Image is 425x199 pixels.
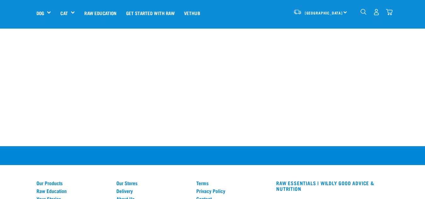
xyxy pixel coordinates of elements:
a: Privacy Policy [196,188,269,194]
img: home-icon@2x.png [386,9,393,15]
a: Raw Education [80,0,121,25]
a: Delivery [116,188,189,194]
img: home-icon-1@2x.png [361,9,366,15]
a: Cat [60,9,68,17]
h3: RAW ESSENTIALS | Wildly Good Advice & Nutrition [276,180,389,191]
a: Vethub [179,0,205,25]
a: Our Products [36,180,109,186]
span: [GEOGRAPHIC_DATA] [305,12,343,14]
img: van-moving.png [293,9,302,15]
a: Terms [196,180,269,186]
a: Our Stores [116,180,189,186]
img: user.png [373,9,380,15]
a: Raw Education [36,188,109,194]
a: Get started with Raw [121,0,179,25]
a: Dog [36,9,44,17]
